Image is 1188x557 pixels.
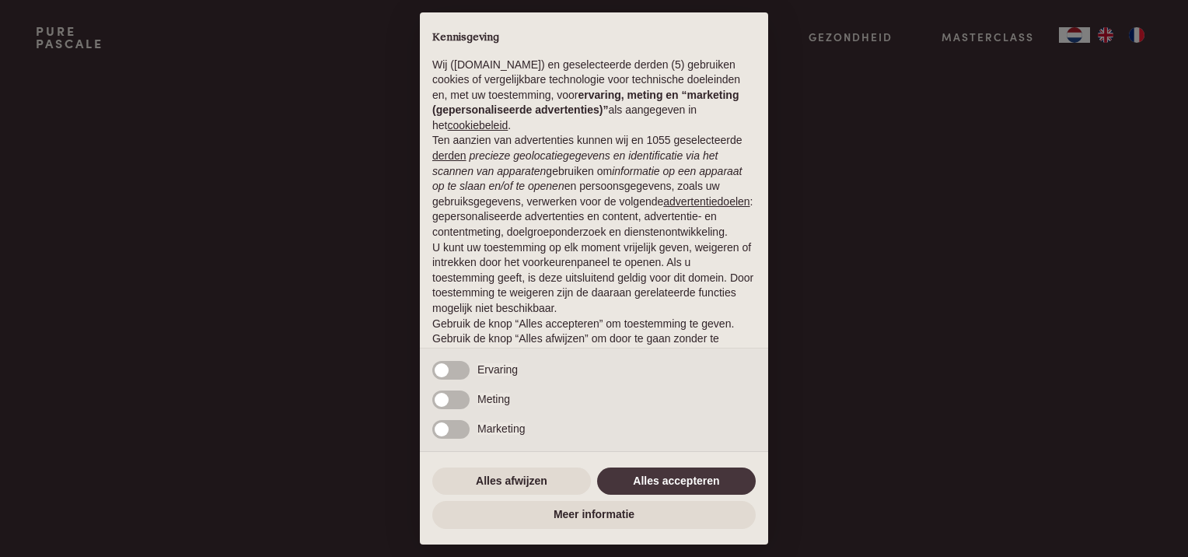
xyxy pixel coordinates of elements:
[432,468,591,496] button: Alles afwijzen
[477,363,518,376] span: Ervaring
[432,133,756,240] p: Ten aanzien van advertenties kunnen wij en 1055 geselecteerde gebruiken om en persoonsgegevens, z...
[597,468,756,496] button: Alles accepteren
[432,317,756,363] p: Gebruik de knop “Alles accepteren” om toestemming te geven. Gebruik de knop “Alles afwijzen” om d...
[432,58,756,134] p: Wij ([DOMAIN_NAME]) en geselecteerde derden (5) gebruiken cookies of vergelijkbare technologie vo...
[432,240,756,317] p: U kunt uw toestemming op elk moment vrijelijk geven, weigeren of intrekken door het voorkeurenpan...
[477,393,510,405] span: Meting
[432,165,742,193] em: informatie op een apparaat op te slaan en/of te openen
[477,422,525,435] span: Marketing
[432,89,739,117] strong: ervaring, meting en “marketing (gepersonaliseerde advertenties)”
[432,149,466,164] button: derden
[432,149,718,177] em: precieze geolocatiegegevens en identificatie via het scannen van apparaten
[432,31,756,45] h2: Kennisgeving
[663,194,749,210] button: advertentiedoelen
[432,501,756,529] button: Meer informatie
[447,119,508,131] a: cookiebeleid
